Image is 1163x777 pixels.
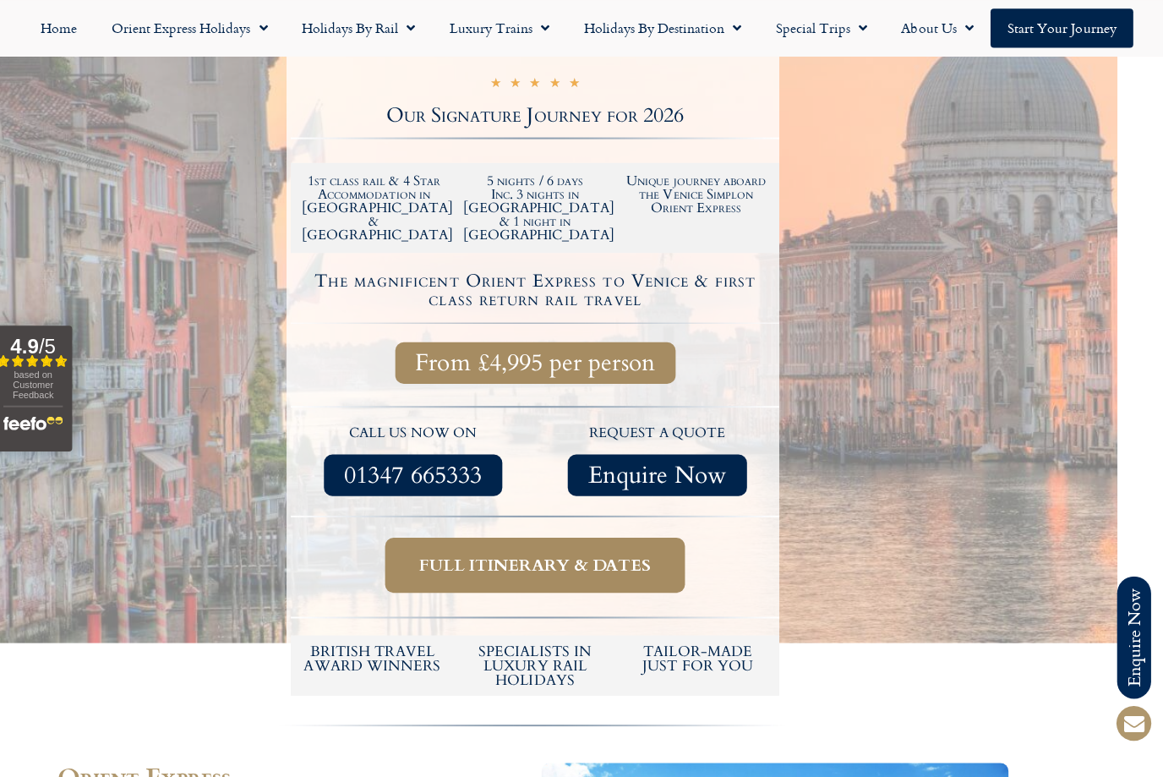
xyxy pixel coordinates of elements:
[552,74,563,94] i: ☆
[423,551,653,572] span: Full itinerary & dates
[419,350,658,371] span: From £4,995 per person
[886,8,991,47] a: About Us
[547,420,773,442] p: request a quote
[466,640,611,683] h6: Specialists in luxury rail holidays
[295,105,781,125] h2: Our Signature Journey for 2026
[570,8,761,47] a: Holidays by Destination
[591,462,729,483] span: Enquire Now
[389,534,687,589] a: Full itinerary & dates
[399,340,678,381] a: From £4,995 per person
[571,74,582,94] i: ☆
[626,172,770,213] h2: Unique journey aboard the Venice Simplon Orient Express
[8,8,1155,47] nav: Menu
[761,8,886,47] a: Special Trips
[494,74,505,94] i: ☆
[30,8,100,47] a: Home
[348,462,485,483] span: 01347 665333
[627,640,773,669] h5: tailor-made just for you
[571,451,749,493] a: Enquire Now
[991,8,1133,47] a: Start your Journey
[100,8,289,47] a: Orient Express Holidays
[513,74,524,94] i: ☆
[532,74,543,94] i: ☆
[303,640,449,669] h5: British Travel Award winners
[298,271,778,306] h4: The magnificent Orient Express to Venice & first class return rail travel
[306,172,450,240] h2: 1st class rail & 4 Star Accommodation in [GEOGRAPHIC_DATA] & [GEOGRAPHIC_DATA]
[494,72,582,94] div: 5/5
[303,420,530,442] p: call us now on
[289,8,436,47] a: Holidays by Rail
[467,172,610,240] h2: 5 nights / 6 days Inc. 3 nights in [GEOGRAPHIC_DATA] & 1 night in [GEOGRAPHIC_DATA]
[436,8,570,47] a: Luxury Trains
[328,451,505,493] a: 01347 665333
